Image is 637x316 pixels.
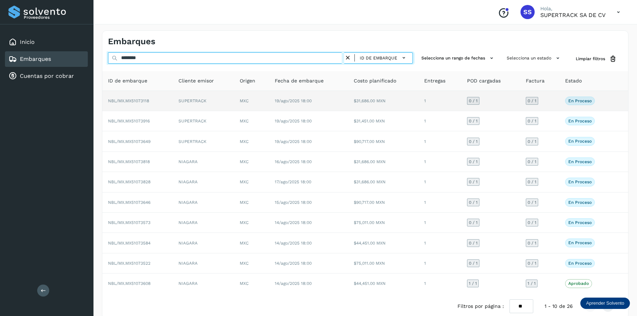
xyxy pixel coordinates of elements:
span: 0 / 1 [469,119,478,123]
span: 17/ago/2025 18:00 [275,179,311,184]
td: $90,717.00 MXN [348,193,419,213]
span: NBL/MX.MX51073522 [108,261,150,266]
div: Aprender Solvento [580,298,630,309]
p: En proceso [568,119,592,123]
span: NBL/MX.MX51073828 [108,179,150,184]
p: Aprobado [568,281,589,286]
p: En proceso [568,139,592,144]
span: Origen [240,77,255,85]
span: 19/ago/2025 18:00 [275,139,312,144]
span: 14/ago/2025 18:00 [275,241,312,246]
span: NBL/MX.MX51073818 [108,159,150,164]
td: $90,717.00 MXN [348,131,419,151]
td: 1 [419,131,461,151]
span: 0 / 1 [469,200,478,205]
button: ID de embarque [358,53,410,63]
td: 1 [419,111,461,131]
td: MXC [234,253,269,274]
td: $31,686.00 MXN [348,91,419,111]
td: SUPERTRACK [173,91,234,111]
span: 14/ago/2025 18:00 [275,261,312,266]
span: Fecha de embarque [275,77,324,85]
span: 0 / 1 [528,139,536,144]
span: Entregas [424,77,445,85]
span: 0 / 1 [469,139,478,144]
span: 15/ago/2025 18:00 [275,200,312,205]
p: En proceso [568,159,592,164]
p: Hola, [540,6,605,12]
span: 0 / 1 [469,241,478,245]
span: 1 / 1 [528,281,536,286]
td: $44,451.00 MXN [348,274,419,293]
td: $31,686.00 MXN [348,152,419,172]
td: 1 [419,213,461,233]
td: MXC [234,111,269,131]
span: 0 / 1 [528,261,536,265]
span: 0 / 1 [528,200,536,205]
td: MXC [234,91,269,111]
td: 1 [419,253,461,274]
span: 0 / 1 [469,160,478,164]
span: NBL/MX.MX51073584 [108,241,150,246]
a: Cuentas por cobrar [20,73,74,79]
td: NIAGARA [173,193,234,213]
span: 0 / 1 [469,220,478,225]
h4: Embarques [108,36,155,47]
span: 19/ago/2025 18:00 [275,98,312,103]
p: En proceso [568,240,592,245]
td: 1 [419,233,461,253]
span: NBL/MX.MX51073608 [108,281,150,286]
p: SUPERTRACK SA DE CV [540,12,605,18]
p: Proveedores [24,15,85,20]
span: ID de embarque [360,55,397,61]
span: Estado [565,77,582,85]
td: NIAGARA [173,213,234,233]
td: NIAGARA [173,253,234,274]
span: 16/ago/2025 18:00 [275,159,312,164]
span: 0 / 1 [469,180,478,184]
td: $75,011.00 MXN [348,253,419,274]
p: Aprender Solvento [586,300,624,306]
span: 1 - 10 de 26 [545,303,573,310]
td: MXC [234,193,269,213]
p: En proceso [568,179,592,184]
button: Limpiar filtros [570,52,622,65]
span: NBL/MX.MX51073916 [108,119,150,123]
span: 0 / 1 [528,99,536,103]
div: Embarques [5,51,88,67]
td: MXC [234,152,269,172]
span: Filtros por página : [457,303,504,310]
p: En proceso [568,261,592,266]
p: En proceso [568,200,592,205]
td: $31,451.00 MXN [348,111,419,131]
span: ID de embarque [108,77,147,85]
td: 1 [419,91,461,111]
span: 0 / 1 [469,261,478,265]
td: MXC [234,233,269,253]
span: Costo planificado [354,77,396,85]
td: MXC [234,274,269,293]
p: En proceso [568,98,592,103]
td: $31,686.00 MXN [348,172,419,192]
td: MXC [234,131,269,151]
span: NBL/MX.MX51073118 [108,98,149,103]
p: En proceso [568,220,592,225]
span: 0 / 1 [528,241,536,245]
td: MXC [234,213,269,233]
span: 19/ago/2025 18:00 [275,119,312,123]
span: NBL/MX.MX51073573 [108,220,150,225]
span: 1 / 1 [469,281,477,286]
td: NIAGARA [173,152,234,172]
td: SUPERTRACK [173,131,234,151]
button: Selecciona un estado [504,52,564,64]
span: 0 / 1 [528,160,536,164]
a: Embarques [20,56,51,62]
span: Cliente emisor [178,77,214,85]
span: Factura [526,77,545,85]
td: $44,451.00 MXN [348,233,419,253]
span: NBL/MX.MX51073649 [108,139,150,144]
button: Selecciona un rango de fechas [419,52,498,64]
span: NBL/MX.MX51073646 [108,200,150,205]
td: 1 [419,152,461,172]
td: $75,011.00 MXN [348,213,419,233]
